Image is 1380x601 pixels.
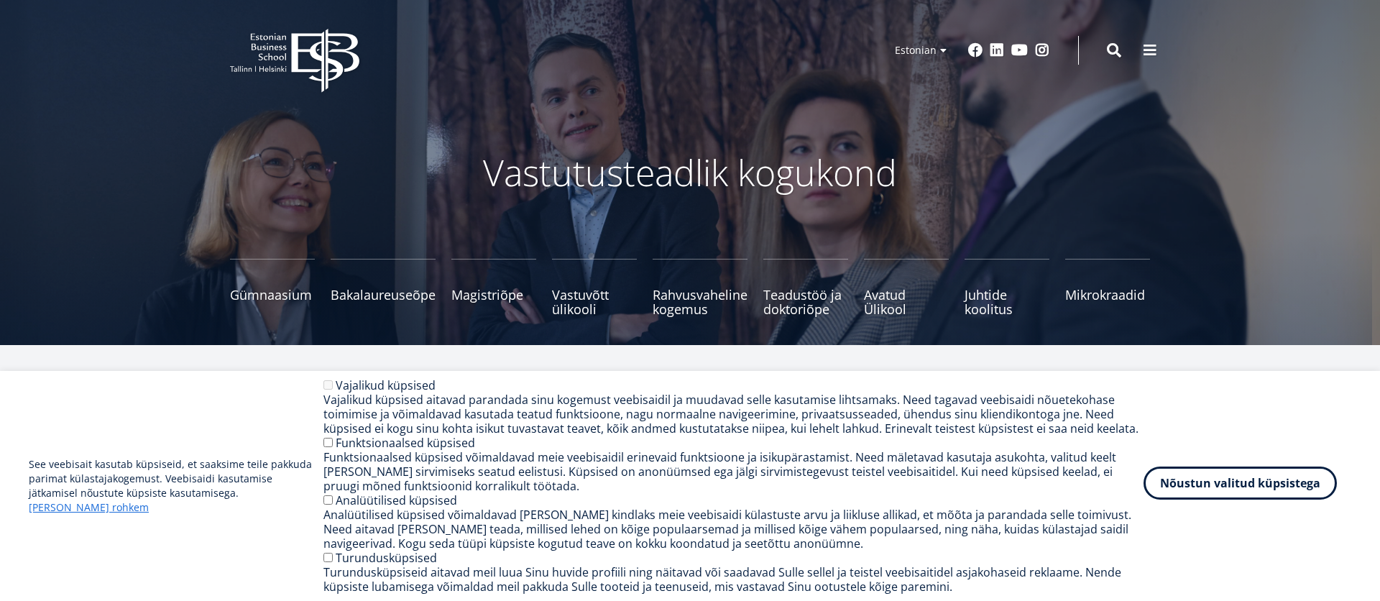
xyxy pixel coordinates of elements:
a: Instagram [1035,43,1049,58]
a: Gümnaasium [230,259,315,316]
span: Vastuvõtt ülikooli [552,288,637,316]
a: Magistriõpe [451,259,536,316]
span: Teadustöö ja doktoriõpe [763,288,848,316]
span: Gümnaasium [230,288,315,302]
span: Bakalaureuseõpe [331,288,436,302]
a: Teadustöö ja doktoriõpe [763,259,848,316]
a: Juhtide koolitus [965,259,1049,316]
span: Magistriõpe [451,288,536,302]
span: Avatud Ülikool [864,288,949,316]
span: Mikrokraadid [1065,288,1150,302]
span: Rahvusvaheline kogemus [653,288,747,316]
a: Mikrokraadid [1065,259,1150,316]
a: Bakalaureuseõpe [331,259,436,316]
label: Turundusküpsised [336,550,437,566]
label: Analüütilised küpsised [336,492,457,508]
p: Vastutusteadlik kogukond [309,151,1071,194]
span: Juhtide koolitus [965,288,1049,316]
a: Avatud Ülikool [864,259,949,316]
label: Vajalikud küpsised [336,377,436,393]
div: Funktsionaalsed küpsised võimaldavad meie veebisaidil erinevaid funktsioone ja isikupärastamist. ... [323,450,1144,493]
div: Analüütilised küpsised võimaldavad [PERSON_NAME] kindlaks meie veebisaidi külastuste arvu ja liik... [323,508,1144,551]
a: [PERSON_NAME] rohkem [29,500,149,515]
button: Nõustun valitud küpsistega [1144,467,1337,500]
a: Rahvusvaheline kogemus [653,259,747,316]
label: Funktsionaalsed küpsised [336,435,475,451]
a: Linkedin [990,43,1004,58]
p: See veebisait kasutab küpsiseid, et saaksime teile pakkuda parimat külastajakogemust. Veebisaidi ... [29,457,323,515]
a: Vastuvõtt ülikooli [552,259,637,316]
div: Turundusküpsiseid aitavad meil luua Sinu huvide profiili ning näitavad või saadavad Sulle sellel ... [323,565,1144,594]
a: Youtube [1011,43,1028,58]
div: Vajalikud küpsised aitavad parandada sinu kogemust veebisaidil ja muudavad selle kasutamise lihts... [323,393,1144,436]
a: Facebook [968,43,983,58]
